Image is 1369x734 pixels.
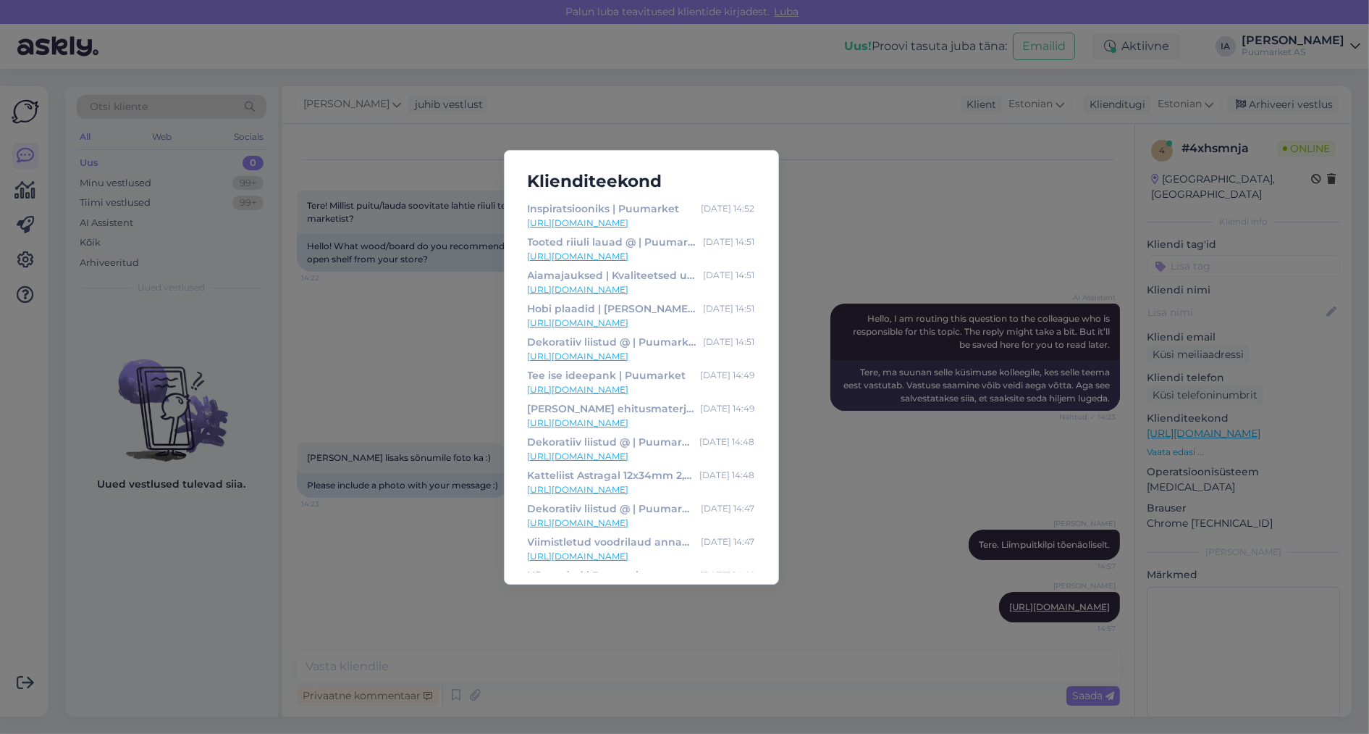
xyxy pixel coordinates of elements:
a: [URL][DOMAIN_NAME] [528,317,755,330]
h5: Klienditeekond [516,168,767,195]
div: Hobi plaadid | [PERSON_NAME] OSB-plaadid - Puumarket [528,301,698,317]
a: [URL][DOMAIN_NAME] [528,550,755,563]
a: [URL][DOMAIN_NAME] [528,250,755,263]
div: Dekoratiiv liistud @ | Puumarket [528,501,696,517]
div: [DATE] 14:46 [701,567,755,583]
div: [DATE] 14:49 [701,401,755,417]
div: Tooted riiuli lauad @ | Puumarket [528,234,698,250]
div: Viimistletud voodrilaud annab kodule hinge [528,534,696,550]
a: [URL][DOMAIN_NAME] [528,217,755,230]
div: [DATE] 14:47 [702,534,755,550]
div: [DATE] 14:51 [704,267,755,283]
a: [URL][DOMAIN_NAME] [528,417,755,430]
div: Dekoratiiv liistud @ | Puumarket [528,334,698,350]
a: [URL][DOMAIN_NAME] [528,383,755,396]
div: [DATE] 14:52 [702,201,755,217]
div: Tee ise ideepank | Puumarket [528,367,686,383]
div: Aiamajauksed | Kvaliteetsed uksed aiamajale - Puumarket [528,267,698,283]
div: [DATE] 14:49 [701,367,755,383]
div: [DATE] 14:51 [704,301,755,317]
a: [URL][DOMAIN_NAME] [528,450,755,463]
div: [PERSON_NAME] ehitusmaterjalid | Puumarket [528,401,695,417]
div: Nõuanded | Puumarket [528,567,654,583]
div: [DATE] 14:48 [700,434,755,450]
div: [DATE] 14:47 [702,501,755,517]
a: [URL][DOMAIN_NAME] [528,283,755,296]
div: Katteliist Astragal 12x34mm 2,7m valge | Puumarket [528,467,694,483]
div: [DATE] 14:51 [704,234,755,250]
div: Dekoratiiv liistud @ | Puumarket [528,434,694,450]
div: Inspiratsiooniks | Puumarket [528,201,680,217]
a: [URL][DOMAIN_NAME] [528,517,755,530]
a: [URL][DOMAIN_NAME] [528,483,755,496]
a: [URL][DOMAIN_NAME] [528,350,755,363]
div: [DATE] 14:48 [700,467,755,483]
div: [DATE] 14:51 [704,334,755,350]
